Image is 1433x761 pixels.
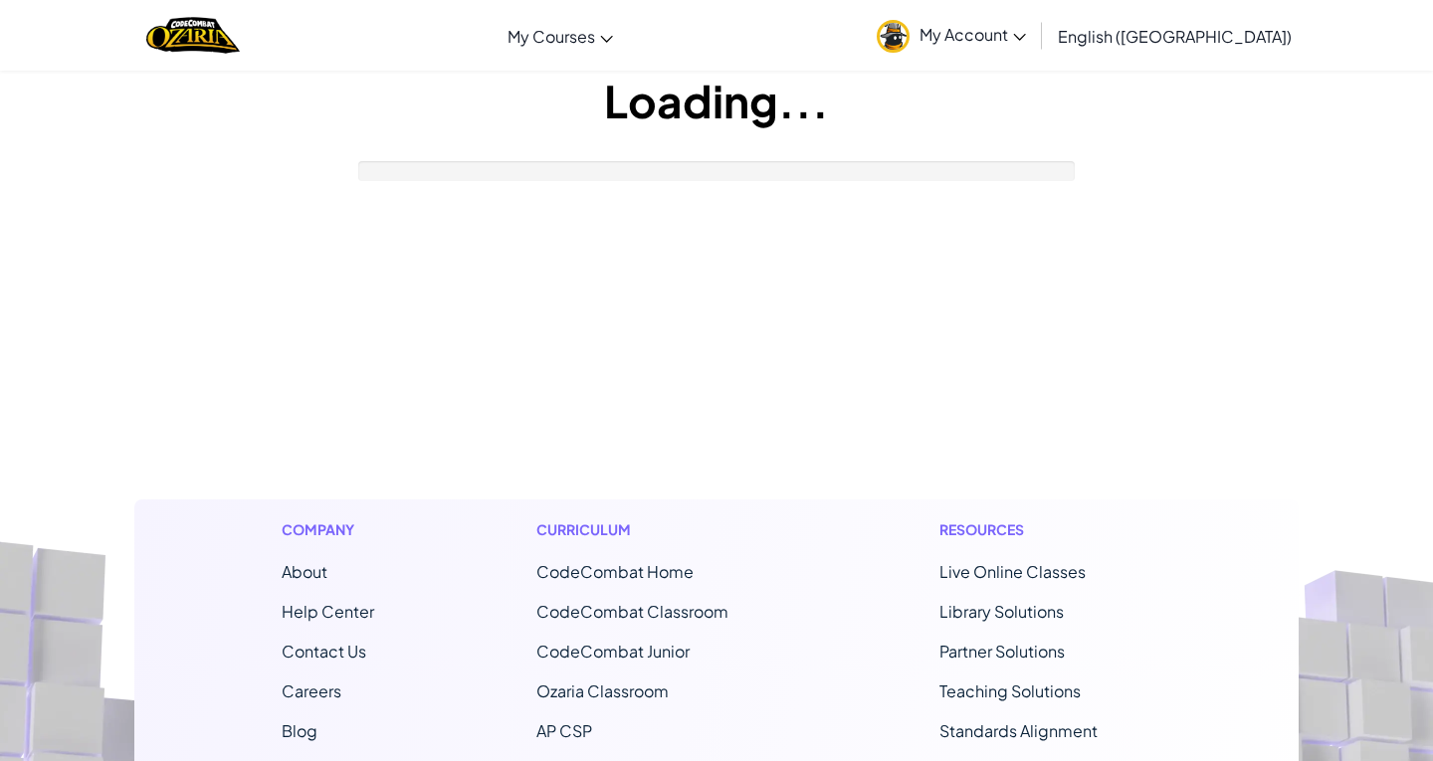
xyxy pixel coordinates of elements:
[536,720,592,741] a: AP CSP
[536,641,690,662] a: CodeCombat Junior
[920,24,1026,45] span: My Account
[939,601,1064,622] a: Library Solutions
[282,519,374,540] h1: Company
[536,519,777,540] h1: Curriculum
[282,601,374,622] a: Help Center
[939,561,1086,582] a: Live Online Classes
[1058,26,1292,47] span: English ([GEOGRAPHIC_DATA])
[939,720,1098,741] a: Standards Alignment
[508,26,595,47] span: My Courses
[939,519,1151,540] h1: Resources
[282,641,366,662] span: Contact Us
[146,15,239,56] a: Ozaria by CodeCombat logo
[498,9,623,63] a: My Courses
[1048,9,1302,63] a: English ([GEOGRAPHIC_DATA])
[282,561,327,582] a: About
[867,4,1036,67] a: My Account
[877,20,910,53] img: avatar
[536,561,694,582] span: CodeCombat Home
[536,601,728,622] a: CodeCombat Classroom
[536,680,669,701] a: Ozaria Classroom
[282,720,317,741] a: Blog
[146,15,239,56] img: Home
[939,680,1081,701] a: Teaching Solutions
[939,641,1065,662] a: Partner Solutions
[282,680,341,701] a: Careers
